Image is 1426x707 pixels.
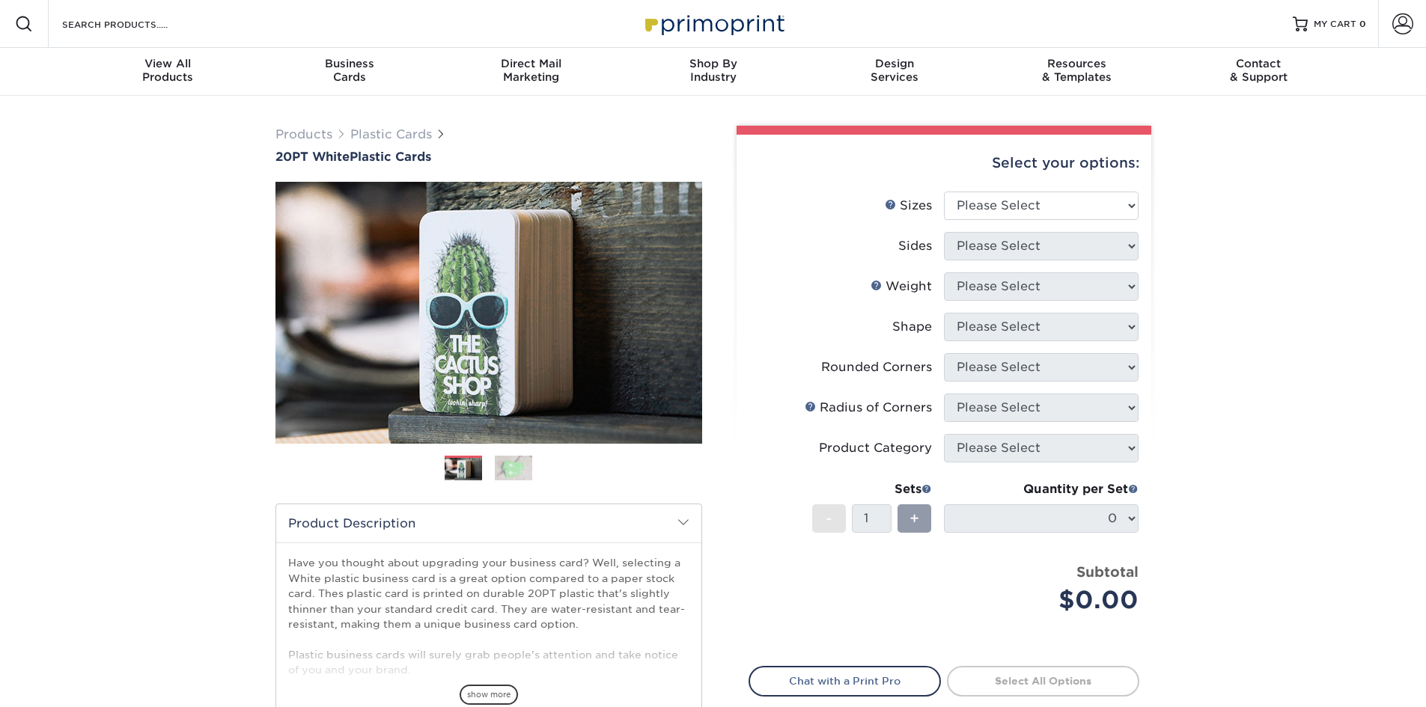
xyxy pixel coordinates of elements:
[258,57,440,84] div: Cards
[77,57,259,84] div: Products
[77,57,259,70] span: View All
[804,57,986,84] div: Services
[826,507,832,530] span: -
[944,480,1139,498] div: Quantity per Set
[275,127,332,141] a: Products
[440,57,622,70] span: Direct Mail
[495,455,532,481] img: Plastic Cards 02
[440,57,622,84] div: Marketing
[445,456,482,483] img: Plastic Cards 01
[460,685,518,705] span: show more
[350,127,432,141] a: Plastic Cards
[749,135,1139,192] div: Select your options:
[275,150,702,164] a: 20PT WhitePlastic Cards
[812,480,932,498] div: Sets
[61,15,207,33] input: SEARCH PRODUCTS.....
[276,504,701,542] h2: Product Description
[804,48,986,96] a: DesignServices
[258,48,440,96] a: BusinessCards
[898,237,932,255] div: Sides
[892,318,932,336] div: Shape
[749,666,941,696] a: Chat with a Print Pro
[275,150,350,164] span: 20PT White
[1168,57,1350,70] span: Contact
[622,57,804,70] span: Shop By
[622,57,804,84] div: Industry
[1168,48,1350,96] a: Contact& Support
[804,57,986,70] span: Design
[909,507,919,530] span: +
[77,48,259,96] a: View AllProducts
[1168,57,1350,84] div: & Support
[821,358,932,376] div: Rounded Corners
[622,48,804,96] a: Shop ByIndustry
[805,399,932,417] div: Radius of Corners
[275,165,702,460] img: 20PT White 01
[955,582,1139,618] div: $0.00
[639,7,788,40] img: Primoprint
[440,48,622,96] a: Direct MailMarketing
[986,57,1168,70] span: Resources
[258,57,440,70] span: Business
[986,57,1168,84] div: & Templates
[871,278,932,296] div: Weight
[1076,563,1139,580] strong: Subtotal
[885,197,932,215] div: Sizes
[986,48,1168,96] a: Resources& Templates
[947,666,1139,696] a: Select All Options
[819,439,932,457] div: Product Category
[1359,19,1366,29] span: 0
[275,150,702,164] h1: Plastic Cards
[1314,18,1356,31] span: MY CART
